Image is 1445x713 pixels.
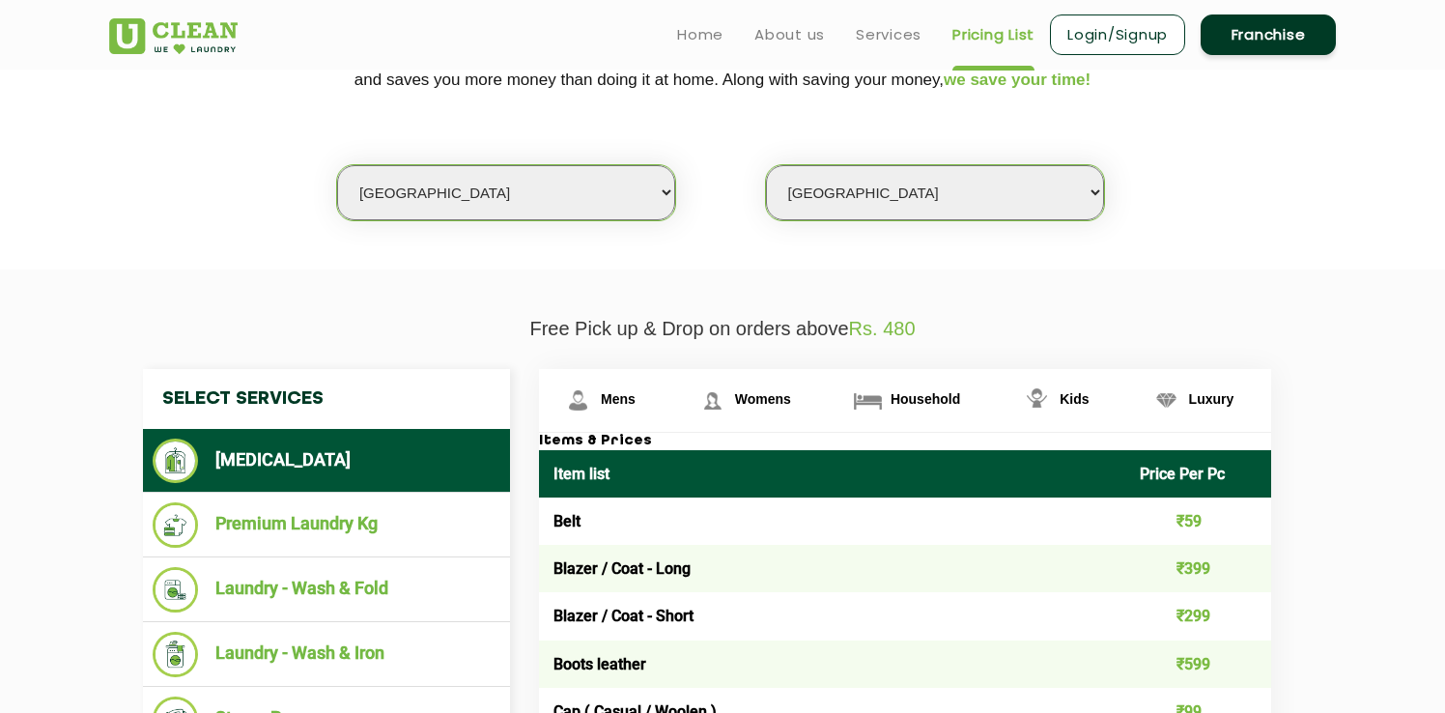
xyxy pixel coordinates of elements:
td: ₹299 [1125,592,1272,640]
p: Free Pick up & Drop on orders above [109,318,1336,340]
img: Laundry - Wash & Fold [153,567,198,613]
li: Laundry - Wash & Fold [153,567,500,613]
span: Mens [601,391,636,407]
span: we save your time! [944,71,1091,89]
img: Mens [561,384,595,417]
a: Services [856,23,921,46]
td: Boots leather [539,641,1125,688]
a: Home [677,23,723,46]
h3: Items & Prices [539,433,1271,450]
td: ₹59 [1125,498,1272,545]
img: Kids [1020,384,1054,417]
a: Franchise [1201,14,1336,55]
img: Luxury [1149,384,1183,417]
td: Blazer / Coat - Short [539,592,1125,640]
img: Laundry - Wash & Iron [153,632,198,677]
a: About us [754,23,825,46]
td: ₹399 [1125,545,1272,592]
td: ₹599 [1125,641,1272,688]
img: Dry Cleaning [153,439,198,483]
th: Item list [539,450,1125,498]
td: Blazer / Coat - Long [539,545,1125,592]
span: Rs. 480 [849,318,916,339]
img: UClean Laundry and Dry Cleaning [109,18,238,54]
span: Household [891,391,960,407]
li: Laundry - Wash & Iron [153,632,500,677]
td: Belt [539,498,1125,545]
img: Household [851,384,885,417]
li: Premium Laundry Kg [153,502,500,548]
img: Womens [695,384,729,417]
a: Pricing List [952,23,1034,46]
th: Price Per Pc [1125,450,1272,498]
span: Luxury [1189,391,1234,407]
li: [MEDICAL_DATA] [153,439,500,483]
h4: Select Services [143,369,510,429]
a: Login/Signup [1050,14,1185,55]
span: Womens [735,391,791,407]
span: Kids [1060,391,1089,407]
img: Premium Laundry Kg [153,502,198,548]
